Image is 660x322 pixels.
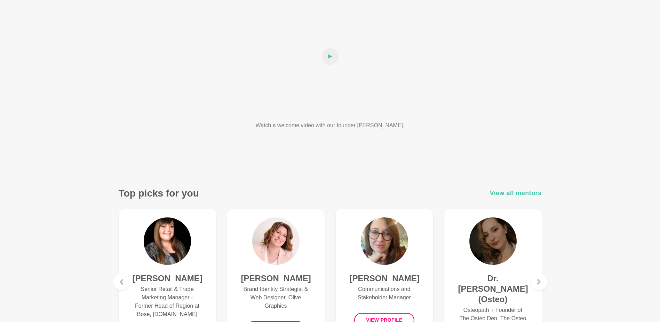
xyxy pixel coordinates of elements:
h4: [PERSON_NAME] [133,273,202,284]
img: Alison Fletcher [144,217,191,265]
p: Brand Identity Strategist & Web Designer, Olive Graphics [241,285,311,310]
h4: Dr. [PERSON_NAME] (Osteo) [458,273,528,305]
img: Dr. Anastasiya Ovechkin (Osteo) [469,217,517,265]
h4: [PERSON_NAME] [350,273,419,284]
a: View all mentors [490,188,542,198]
p: Watch a welcome video with our founder [PERSON_NAME]. [230,121,430,130]
p: Communications and Stakeholder Manager [350,285,419,302]
img: Courtney McCloud [361,217,408,265]
h4: [PERSON_NAME] [241,273,311,284]
p: Senior Retail & Trade Marketing Manager - Former Head of Region at Bose, [DOMAIN_NAME] [133,285,202,319]
img: Amanda Greenman [252,217,300,265]
h3: Top picks for you [119,187,199,199]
